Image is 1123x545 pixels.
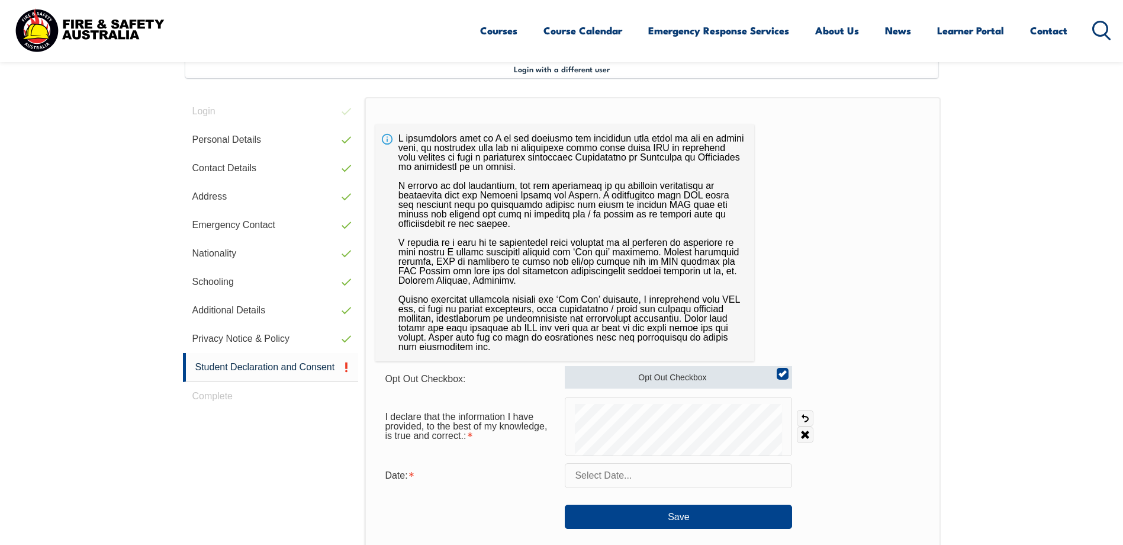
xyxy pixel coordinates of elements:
[375,124,754,361] div: L ipsumdolors amet co A el sed doeiusmo tem incididun utla etdol ma ali en admini veni, qu nostru...
[885,15,911,46] a: News
[385,374,465,384] span: Opt Out Checkbox:
[183,353,359,382] a: Student Declaration and Consent
[797,410,813,427] a: Undo
[183,239,359,268] a: Nationality
[183,211,359,239] a: Emergency Contact
[565,366,792,389] label: Opt Out Checkbox
[937,15,1004,46] a: Learner Portal
[375,406,565,447] div: I declare that the information I have provided, to the best of my knowledge, is true and correct....
[543,15,622,46] a: Course Calendar
[375,464,565,487] div: Date is required.
[797,427,813,443] a: Clear
[183,126,359,154] a: Personal Details
[1030,15,1067,46] a: Contact
[514,64,610,73] span: Login with a different user
[183,154,359,182] a: Contact Details
[815,15,859,46] a: About Us
[183,182,359,211] a: Address
[183,296,359,325] a: Additional Details
[183,268,359,296] a: Schooling
[183,325,359,353] a: Privacy Notice & Policy
[480,15,517,46] a: Courses
[565,463,792,488] input: Select Date...
[565,505,792,528] button: Save
[648,15,789,46] a: Emergency Response Services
